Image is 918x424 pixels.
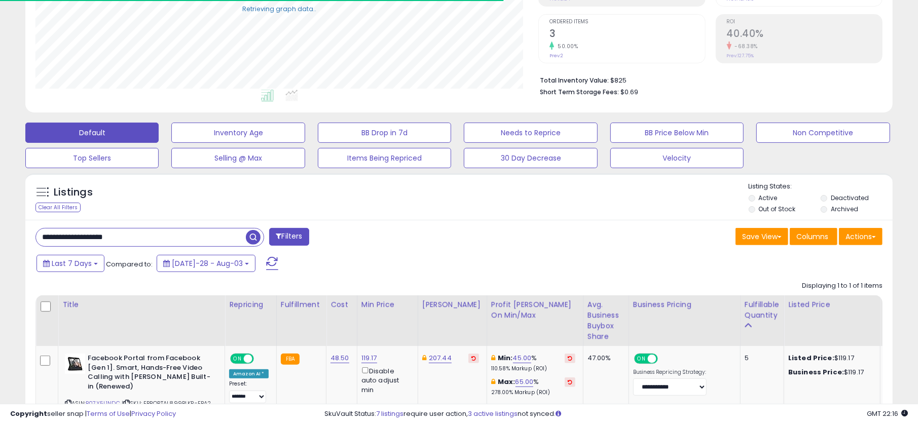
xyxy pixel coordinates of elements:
[756,123,890,143] button: Non Competitive
[229,380,269,403] div: Preset:
[122,399,211,407] span: | SKU: EBPORTAL899BLKR-FBA2
[62,299,221,310] div: Title
[318,148,451,168] button: Items Being Repriced
[759,205,796,213] label: Out of Stock
[429,353,452,363] a: 207.44
[468,409,518,418] a: 3 active listings
[52,258,92,268] span: Last 7 Days
[25,123,159,143] button: Default
[727,28,882,42] h2: 40.40%
[318,123,451,143] button: BB Drop in 7d
[620,87,638,97] span: $0.69
[464,148,597,168] button: 30 Day Decrease
[331,353,349,363] a: 48.50
[587,299,625,342] div: Avg. Business Buybox Share
[513,353,532,363] a: 45.00
[796,232,828,242] span: Columns
[788,299,876,310] div: Listed Price
[540,76,609,85] b: Total Inventory Value:
[242,4,316,13] div: Retrieving graph data..
[731,43,758,50] small: -68.38%
[361,353,377,363] a: 119.17
[633,299,736,310] div: Business Pricing
[171,148,305,168] button: Selling @ Max
[25,148,159,168] button: Top Sellers
[171,123,305,143] button: Inventory Age
[633,369,707,376] label: Business Repricing Strategy:
[790,228,837,245] button: Columns
[839,228,883,245] button: Actions
[487,295,583,346] th: The percentage added to the cost of goods (COGS) that forms the calculator for Min & Max prices.
[331,299,353,310] div: Cost
[87,409,130,418] a: Terms of Use
[229,299,272,310] div: Repricing
[540,88,619,96] b: Short Term Storage Fees:
[491,299,579,321] div: Profit [PERSON_NAME] on Min/Max
[361,365,410,395] div: Disable auto adjust min
[281,354,300,365] small: FBA
[656,355,673,363] span: OFF
[788,368,872,377] div: $119.17
[727,19,882,25] span: ROI
[745,354,776,363] div: 5
[229,369,269,378] div: Amazon AI *
[281,299,322,310] div: Fulfillment
[491,354,575,372] div: %
[516,377,534,387] a: 65.00
[587,354,621,363] div: 47.00%
[610,123,744,143] button: BB Price Below Min
[549,28,705,42] h2: 3
[498,353,513,363] b: Min:
[549,53,563,59] small: Prev: 2
[36,255,104,272] button: Last 7 Days
[65,354,85,374] img: 41A5EwttMvL._SL40_.jpg
[131,409,176,418] a: Privacy Policy
[788,367,844,377] b: Business Price:
[252,355,269,363] span: OFF
[88,354,211,394] b: Facebook Portal from Facebook [Gen 1]. Smart, Hands-Free Video Calling with [PERSON_NAME] Built-i...
[86,399,120,408] a: B07Y5L1NDC
[635,355,648,363] span: ON
[106,259,153,269] span: Compared to:
[157,255,255,272] button: [DATE]-28 - Aug-03
[464,123,597,143] button: Needs to Reprice
[727,53,754,59] small: Prev: 127.75%
[376,409,403,418] a: 7 listings
[867,409,908,418] span: 2025-08-11 22:16 GMT
[422,299,483,310] div: [PERSON_NAME]
[788,353,834,363] b: Listed Price:
[549,19,705,25] span: Ordered Items
[54,185,93,200] h5: Listings
[802,281,883,291] div: Displaying 1 to 1 of 1 items
[759,194,778,202] label: Active
[788,354,872,363] div: $119.17
[10,409,47,418] strong: Copyright
[269,228,309,246] button: Filters
[491,377,575,396] div: %
[831,194,869,202] label: Deactivated
[554,43,578,50] small: 50.00%
[172,258,243,268] span: [DATE]-28 - Aug-03
[35,203,81,212] div: Clear All Filters
[610,148,744,168] button: Velocity
[498,377,516,387] b: Max:
[831,205,858,213] label: Archived
[736,228,788,245] button: Save View
[324,409,908,419] div: SkuVault Status: require user action, not synced.
[491,365,575,372] p: 110.58% Markup (ROI)
[540,73,875,86] li: $825
[745,299,780,321] div: Fulfillable Quantity
[491,389,575,396] p: 278.00% Markup (ROI)
[361,299,414,310] div: Min Price
[10,409,176,419] div: seller snap | |
[231,355,244,363] span: ON
[749,182,893,191] p: Listing States:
